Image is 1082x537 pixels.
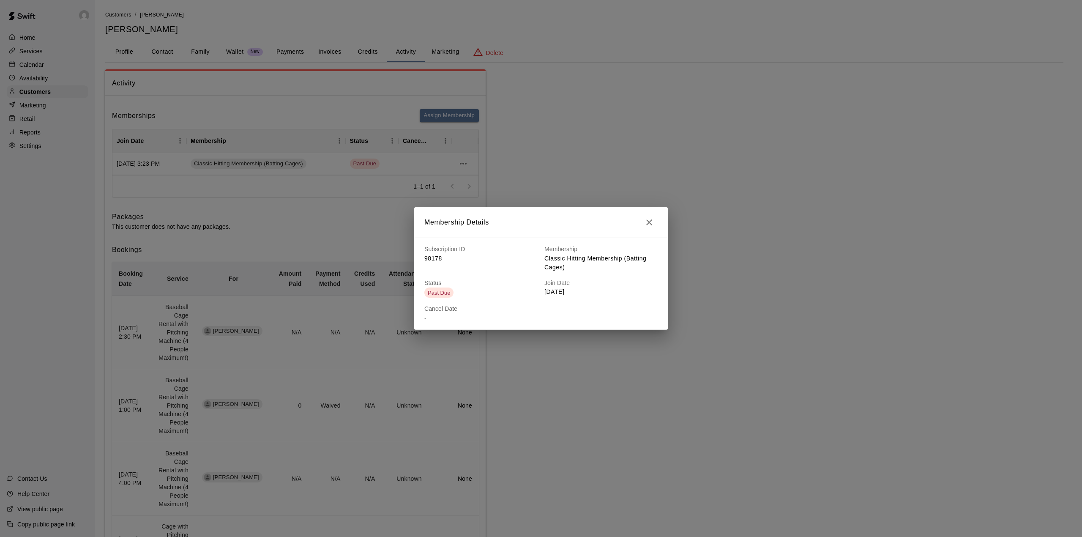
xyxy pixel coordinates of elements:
p: [DATE] [544,288,658,296]
h6: Cancel Date [424,304,538,314]
p: 98178 [424,254,538,263]
p: - [424,314,538,323]
p: Classic Hitting Membership (Batting Cages) [544,254,658,272]
h6: Status [424,279,538,288]
h6: Membership Details [424,217,489,228]
h6: Membership [544,245,658,254]
span: Past Due [424,290,454,296]
h6: Subscription ID [424,245,538,254]
h6: Join Date [544,279,658,288]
